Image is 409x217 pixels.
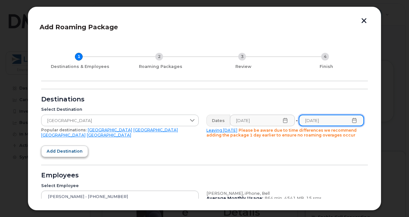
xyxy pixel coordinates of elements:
[41,115,186,127] span: United Kingdom
[206,128,357,138] span: Please be aware due to time differences we recommend adding the package 1 day earlier to ensure n...
[41,183,199,188] div: Select Employee
[41,173,368,178] div: Employees
[299,115,364,126] input: Please fill out this field
[230,115,295,126] input: Please fill out this field
[287,64,365,69] div: Finish
[284,196,305,201] span: 4541 MB,
[41,97,368,102] div: Destinations
[238,53,246,61] div: 3
[306,196,322,201] span: 15 sms
[265,196,283,201] span: 864 min,
[155,53,163,61] div: 2
[206,196,263,201] b: Average Monthly Usage:
[206,191,364,196] div: [PERSON_NAME], iPhone, Bell
[204,64,282,69] div: Review
[133,127,178,132] a: [GEOGRAPHIC_DATA]
[321,53,329,61] div: 4
[41,107,199,112] div: Select Destination
[88,127,132,132] a: [GEOGRAPHIC_DATA]
[295,115,299,126] div: -
[41,191,199,202] input: Search device
[122,64,199,69] div: Roaming Packages
[40,23,118,31] span: Add Roaming Package
[87,133,131,137] a: [GEOGRAPHIC_DATA]
[206,128,237,133] a: Leaving [DATE]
